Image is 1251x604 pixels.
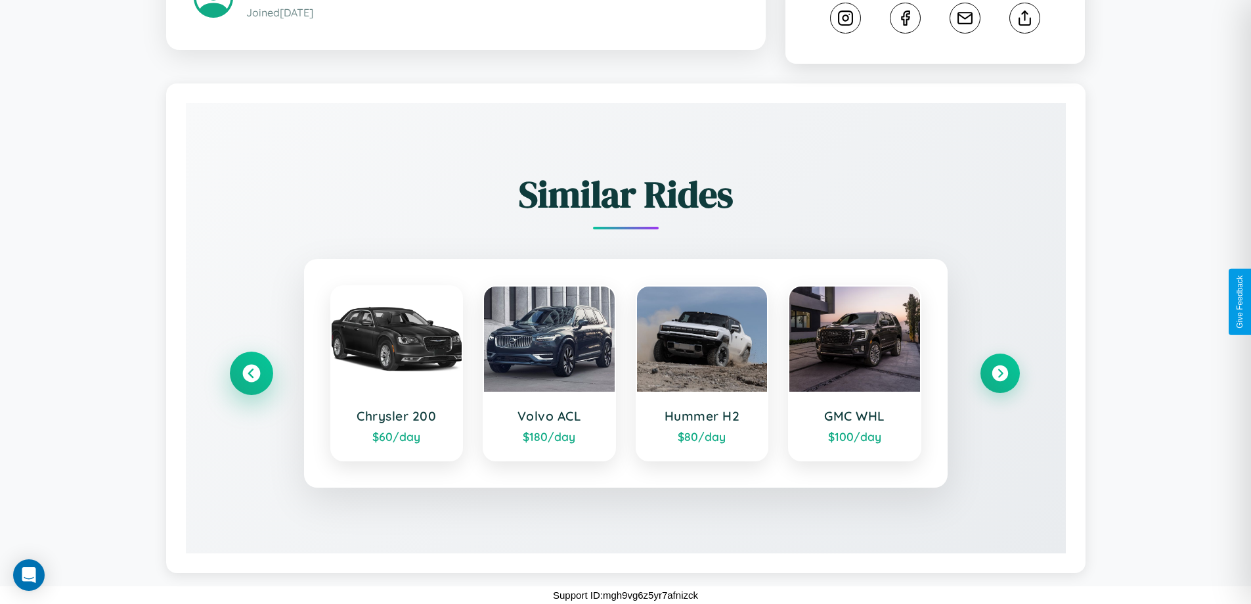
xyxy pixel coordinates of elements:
div: Give Feedback [1235,275,1244,329]
a: GMC WHL$100/day [788,285,921,461]
h3: Hummer H2 [650,408,755,424]
div: $ 180 /day [497,429,602,444]
h2: Similar Rides [232,169,1020,220]
div: $ 60 /day [345,429,449,444]
a: Volvo ACL$180/day [483,285,616,461]
p: Joined [DATE] [246,3,738,22]
h3: Chrysler 200 [345,408,449,424]
p: Support ID: mgh9vg6z5yr7afnizck [553,586,698,604]
div: $ 100 /day [802,429,907,444]
div: $ 80 /day [650,429,755,444]
div: Open Intercom Messenger [13,559,45,591]
a: Chrysler 200$60/day [330,285,464,461]
h3: GMC WHL [802,408,907,424]
h3: Volvo ACL [497,408,602,424]
a: Hummer H2$80/day [636,285,769,461]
